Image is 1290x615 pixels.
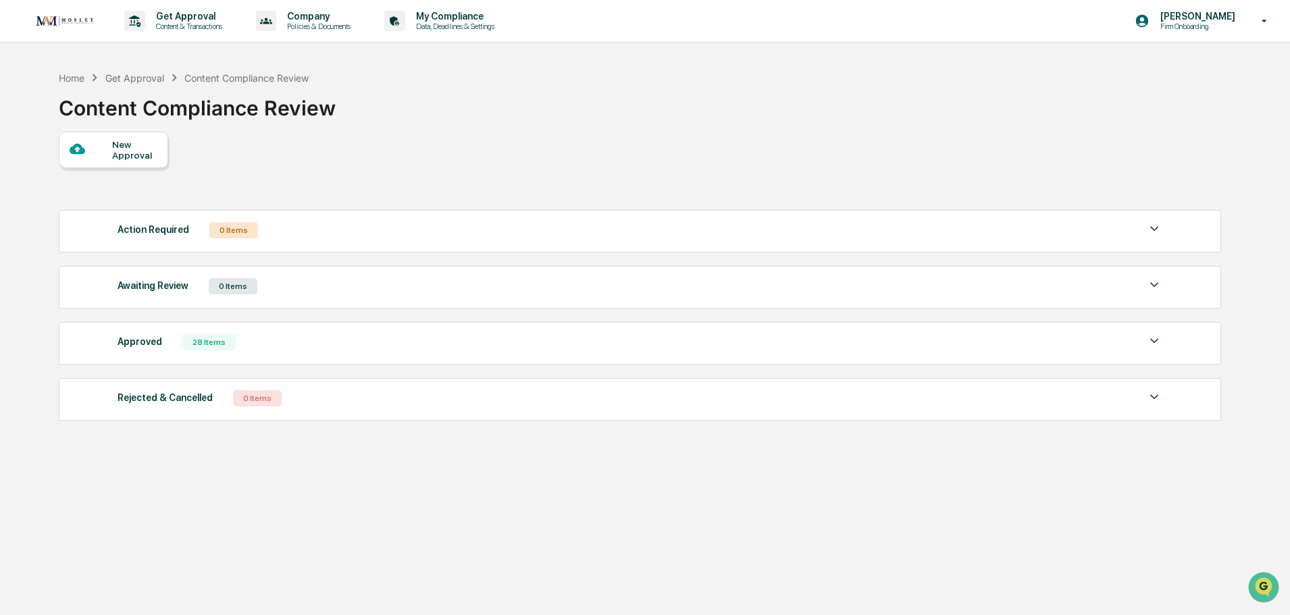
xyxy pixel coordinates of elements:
span: Attestations [111,170,167,184]
div: 0 Items [233,390,282,406]
a: Powered byPylon [95,228,163,239]
div: Rejected & Cancelled [118,389,213,406]
iframe: Open customer support [1247,570,1283,607]
img: caret [1146,333,1162,349]
div: Approved [118,333,162,350]
a: 🔎Data Lookup [8,190,91,215]
div: New Approval [112,139,157,161]
img: 1746055101610-c473b297-6a78-478c-a979-82029cc54cd1 [14,103,38,128]
p: [PERSON_NAME] [1150,11,1242,22]
p: Company [276,11,357,22]
div: 🔎 [14,197,24,208]
div: 0 Items [209,278,257,294]
img: caret [1146,277,1162,293]
p: Firm Onboarding [1150,22,1242,31]
div: We're available if you need us! [46,117,171,128]
p: Get Approval [145,11,229,22]
div: Action Required [118,221,189,238]
a: 🗄️Attestations [93,165,173,189]
p: How can we help? [14,28,246,50]
p: Content & Transactions [145,22,229,31]
button: Start new chat [230,107,246,124]
div: Start new chat [46,103,222,117]
span: Pylon [134,229,163,239]
img: logo [32,12,97,30]
div: 🗄️ [98,171,109,182]
p: My Compliance [405,11,501,22]
img: caret [1146,389,1162,405]
div: 🖐️ [14,171,24,182]
p: Policies & Documents [276,22,357,31]
div: Awaiting Review [118,277,188,294]
p: Data, Deadlines & Settings [405,22,501,31]
div: 0 Items [209,222,258,238]
div: Home [59,72,84,84]
div: 28 Items [182,334,236,350]
div: Content Compliance Review [59,85,336,120]
span: Data Lookup [27,196,85,209]
a: 🖐️Preclearance [8,165,93,189]
div: Get Approval [105,72,164,84]
div: Content Compliance Review [184,72,309,84]
img: caret [1146,221,1162,237]
span: Preclearance [27,170,87,184]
